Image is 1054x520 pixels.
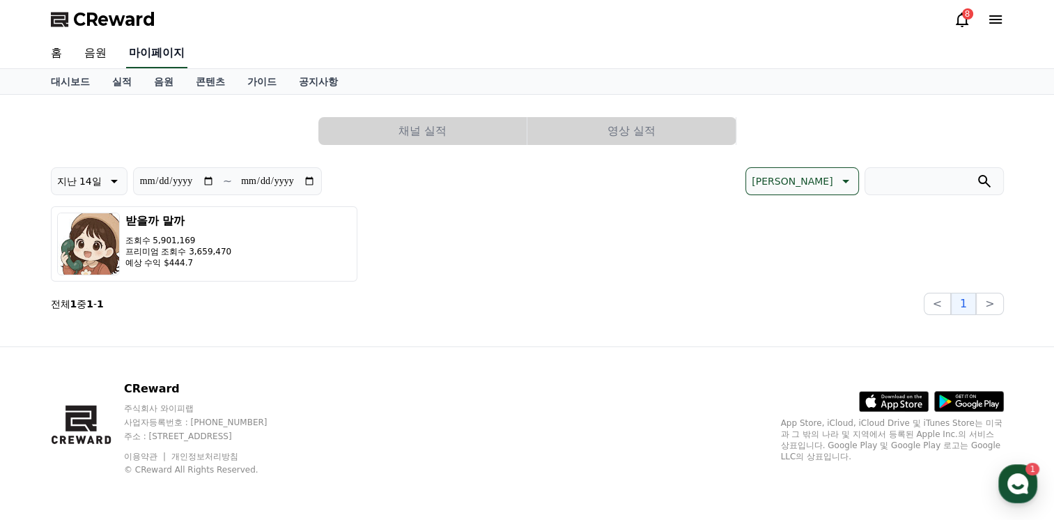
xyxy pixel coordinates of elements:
a: 대시보드 [40,69,101,94]
a: 음원 [73,39,118,68]
a: 콘텐츠 [185,69,236,94]
p: 전체 중 - [51,297,104,311]
div: 8 [962,8,973,20]
p: 사업자등록번호 : [PHONE_NUMBER] [124,417,294,428]
span: 설정 [215,425,232,436]
p: ~ [223,173,232,190]
span: 홈 [44,425,52,436]
span: 대화 [127,426,144,437]
a: 가이드 [236,69,288,94]
a: 실적 [101,69,143,94]
a: CReward [51,8,155,31]
strong: 1 [97,298,104,309]
span: 1 [141,404,146,415]
a: 마이페이지 [126,39,187,68]
h3: 받을까 말까 [125,213,232,229]
a: 홈 [4,404,92,439]
button: < [924,293,951,315]
button: 1 [951,293,976,315]
p: App Store, iCloud, iCloud Drive 및 iTunes Store는 미국과 그 밖의 나라 및 지역에서 등록된 Apple Inc.의 서비스 상표입니다. Goo... [781,418,1004,462]
a: 개인정보처리방침 [171,452,238,461]
p: 프리미엄 조회수 3,659,470 [125,246,232,257]
button: 받을까 말까 조회수 5,901,169 프리미엄 조회수 3,659,470 예상 수익 $444.7 [51,206,357,282]
p: 주소 : [STREET_ADDRESS] [124,431,294,442]
button: 지난 14일 [51,167,127,195]
a: 설정 [180,404,268,439]
p: 조회수 5,901,169 [125,235,232,246]
button: 채널 실적 [318,117,527,145]
a: 1대화 [92,404,180,439]
button: 영상 실적 [527,117,736,145]
p: © CReward All Rights Reserved. [124,464,294,475]
a: 이용약관 [124,452,168,461]
p: 주식회사 와이피랩 [124,403,294,414]
p: CReward [124,381,294,397]
p: 예상 수익 $444.7 [125,257,232,268]
a: 음원 [143,69,185,94]
button: [PERSON_NAME] [745,167,858,195]
img: 받을까 말까 [57,213,120,275]
span: CReward [73,8,155,31]
a: 홈 [40,39,73,68]
a: 8 [954,11,970,28]
strong: 1 [70,298,77,309]
a: 공지사항 [288,69,349,94]
strong: 1 [86,298,93,309]
p: 지난 14일 [57,171,102,191]
button: > [976,293,1003,315]
p: [PERSON_NAME] [752,171,832,191]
